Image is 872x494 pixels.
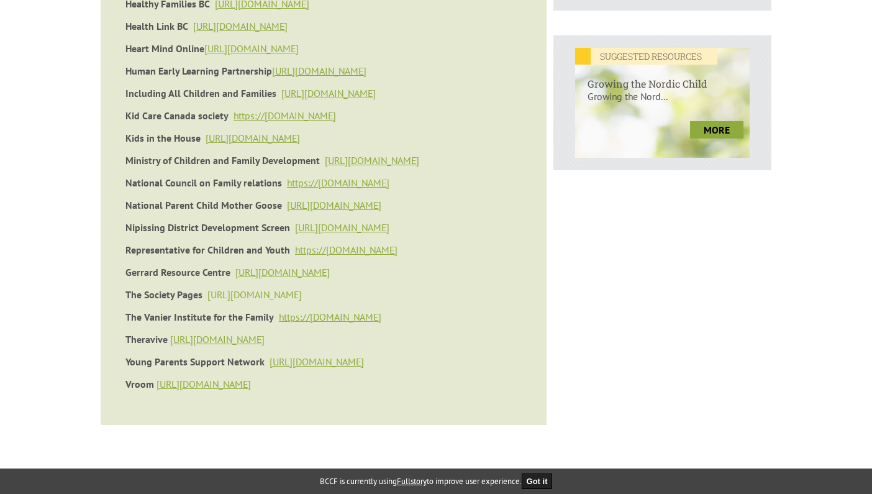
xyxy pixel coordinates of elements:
strong: Health Link BC [125,20,188,32]
a: [DOMAIN_NAME] [265,109,336,122]
strong: Representative for Children and Youth [125,244,290,256]
a: [URL][DOMAIN_NAME] [157,378,251,390]
button: Got it [522,473,553,489]
strong: Gerrard Resource Centre [125,266,230,278]
a: [URL][DOMAIN_NAME] [281,87,376,99]
a: [URL][DOMAIN_NAME] [204,42,299,55]
a: [URL][DOMAIN_NAME] [170,333,265,345]
a: [URL][DOMAIN_NAME] [325,154,419,167]
a: [URL][DOMAIN_NAME] [235,266,330,278]
a: [DOMAIN_NAME] [326,244,397,256]
strong: Kid Care Canada society [125,109,229,122]
strong: Human Early Learning Partnership [125,65,272,77]
strong: National Parent Child Mother Goose [125,199,282,211]
strong: National Council on Family relations [125,176,282,189]
a: Fullstory [397,476,427,487]
strong: Young Parents Support Network [125,355,265,368]
a: [URL][DOMAIN_NAME] [295,221,389,234]
strong: The Vanier Institute for the Family [125,311,274,323]
a: https:// [234,109,265,122]
p: Growing the Nord... [575,90,750,115]
a: [DOMAIN_NAME] [318,176,389,189]
a: https:// [279,311,310,323]
a: https:// [287,176,318,189]
strong: Kids in the House [125,132,201,144]
h6: Growing the Nordic Child [575,65,750,90]
strong: The Society Pages [125,288,202,301]
strong: Ministry of Children and Family Development [125,154,320,167]
strong: Heart Mind Online [125,42,204,55]
a: [DOMAIN_NAME] [310,311,381,323]
strong: Nipissing District Development Screen [125,221,290,234]
a: [URL][DOMAIN_NAME] [287,199,381,211]
a: https:// [295,244,326,256]
strong: Vroom [125,378,154,390]
a: [URL][DOMAIN_NAME] [207,288,302,301]
a: [URL][DOMAIN_NAME] [270,355,364,368]
strong: Including All Children and Families [125,87,276,99]
a: [URL][DOMAIN_NAME] [272,65,366,77]
em: SUGGESTED RESOURCES [575,48,717,65]
strong: Theravive [125,333,168,345]
a: [URL][DOMAIN_NAME] [193,20,288,32]
a: more [690,121,743,139]
a: [URL][DOMAIN_NAME] [206,132,300,144]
